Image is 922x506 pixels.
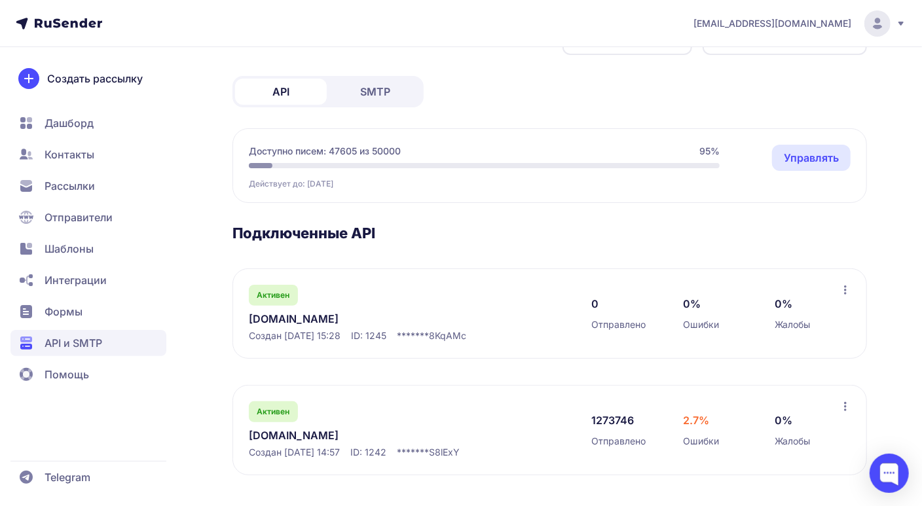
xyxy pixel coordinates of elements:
[683,318,719,331] span: Ошибки
[272,84,289,99] span: API
[249,329,341,342] span: Создан [DATE] 15:28
[45,272,107,288] span: Интеграции
[351,329,386,342] span: ID: 1245
[45,178,95,194] span: Рассылки
[775,318,810,331] span: Жалобы
[329,79,421,105] a: SMTP
[772,145,851,171] a: Управлять
[683,412,709,428] span: 2.7%
[693,17,851,30] span: [EMAIL_ADDRESS][DOMAIN_NAME]
[591,296,599,312] span: 0
[47,71,143,86] span: Создать рассылку
[249,446,340,459] span: Создан [DATE] 14:57
[45,335,102,351] span: API и SMTP
[232,224,867,242] h3: Подключенные API
[257,290,290,300] span: Активен
[45,115,94,131] span: Дашборд
[45,304,83,319] span: Формы
[360,84,390,99] span: SMTP
[45,241,94,257] span: Шаблоны
[591,318,646,331] span: Отправлено
[45,469,90,485] span: Telegram
[429,329,466,342] span: 8KqAMc
[775,296,792,312] span: 0%
[591,412,634,428] span: 1273746
[683,435,719,448] span: Ошибки
[683,296,701,312] span: 0%
[249,145,401,158] span: Доступно писем: 47605 из 50000
[249,311,517,327] a: [DOMAIN_NAME]
[249,427,517,443] a: [DOMAIN_NAME]
[591,435,646,448] span: Отправлено
[45,147,94,162] span: Контакты
[45,367,89,382] span: Помощь
[699,145,720,158] span: 95%
[249,179,333,189] span: Действует до: [DATE]
[235,79,327,105] a: API
[45,209,113,225] span: Отправители
[775,435,810,448] span: Жалобы
[10,464,166,490] a: Telegram
[429,446,460,459] span: S8lExY
[775,412,792,428] span: 0%
[350,446,386,459] span: ID: 1242
[257,407,290,417] span: Активен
